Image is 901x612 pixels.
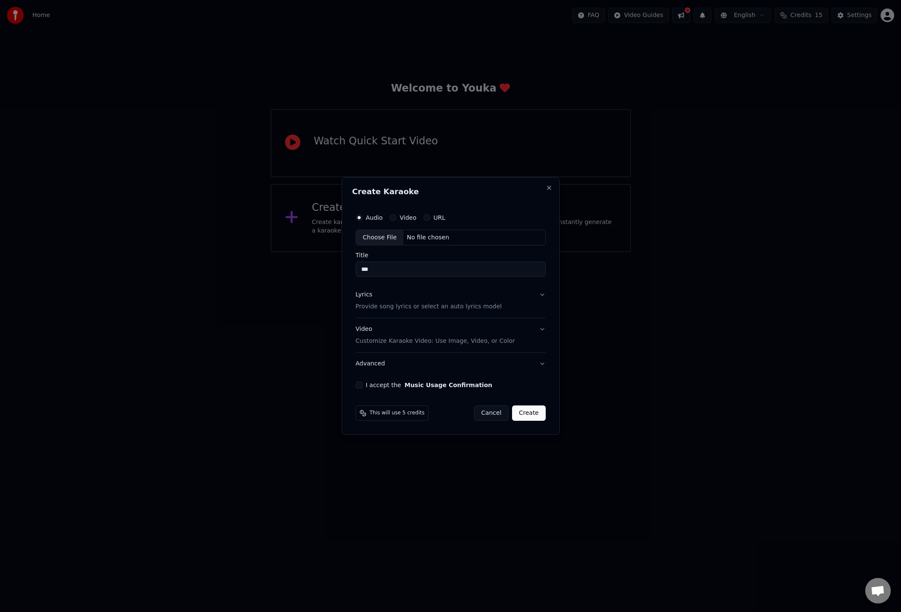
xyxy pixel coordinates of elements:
p: Customize Karaoke Video: Use Image, Video, or Color [356,337,515,345]
button: VideoCustomize Karaoke Video: Use Image, Video, or Color [356,319,546,353]
button: Cancel [474,405,509,421]
button: Create [512,405,546,421]
button: I accept the [404,382,492,388]
span: This will use 5 credits [370,410,425,417]
div: Video [356,325,515,346]
label: I accept the [366,382,492,388]
label: Title [356,253,546,259]
div: No file chosen [403,233,452,242]
div: Choose File [356,230,404,245]
label: Audio [366,215,383,221]
button: Advanced [356,353,546,375]
button: LyricsProvide song lyrics or select an auto lyrics model [356,284,546,318]
div: Lyrics [356,291,372,299]
h2: Create Karaoke [352,188,549,195]
label: Video [400,215,416,221]
label: URL [434,215,446,221]
p: Provide song lyrics or select an auto lyrics model [356,303,502,311]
